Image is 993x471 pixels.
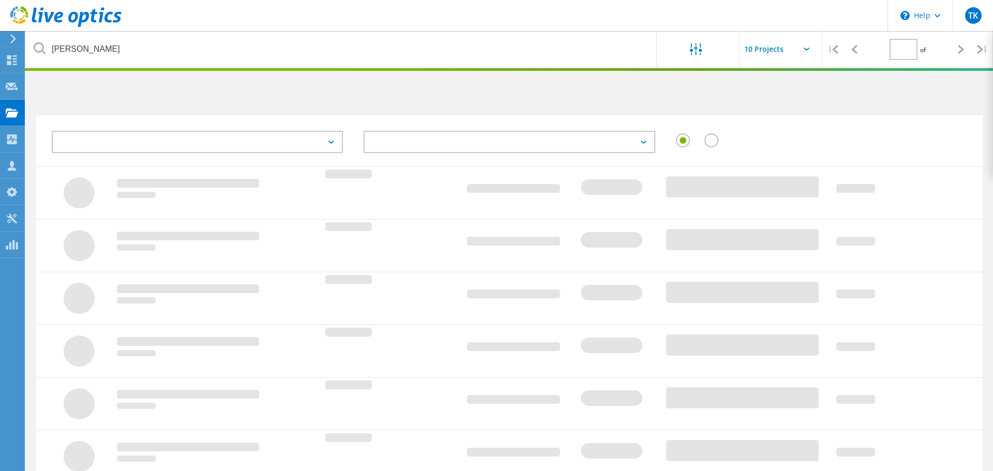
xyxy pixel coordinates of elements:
[972,31,993,68] div: |
[26,31,657,67] input: undefined
[10,22,122,29] a: Live Optics Dashboard
[822,31,844,68] div: |
[900,11,910,20] svg: \n
[920,45,926,54] span: of
[968,11,978,20] span: TK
